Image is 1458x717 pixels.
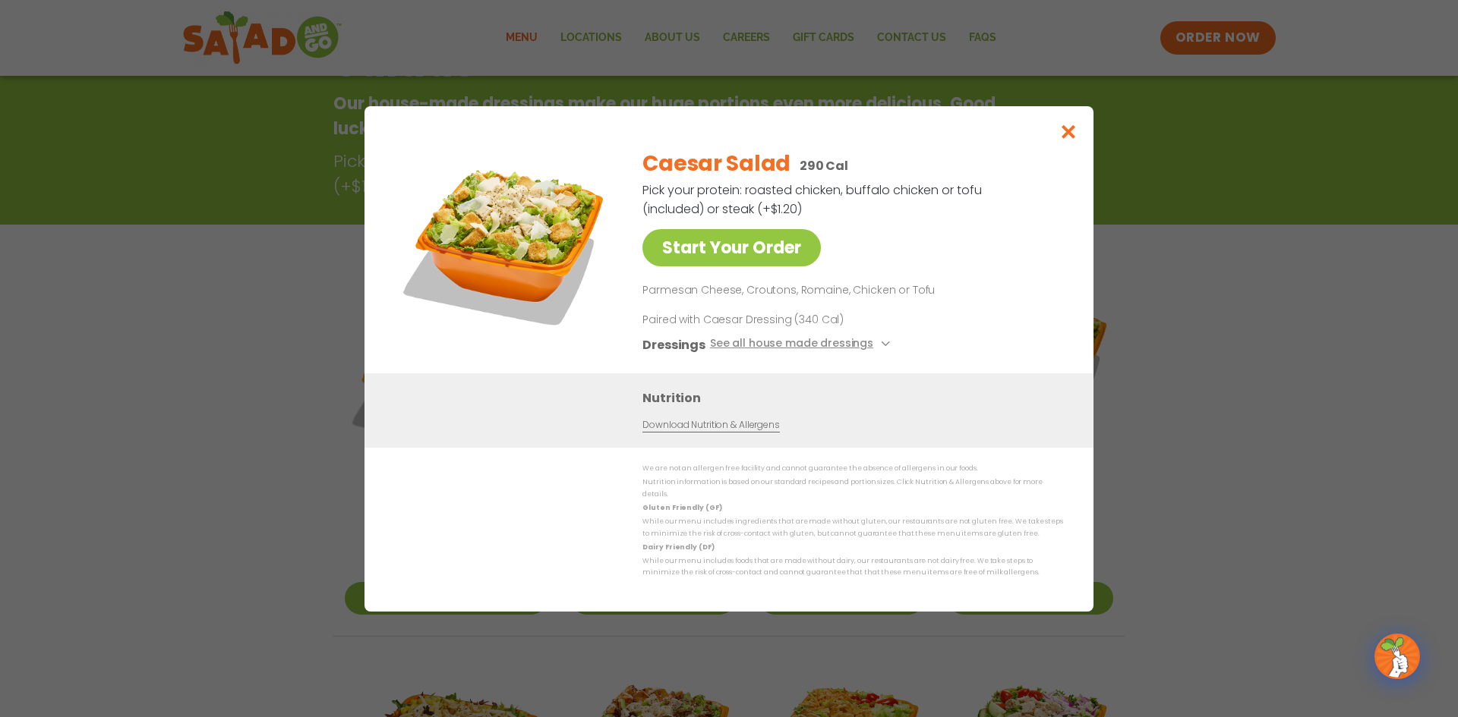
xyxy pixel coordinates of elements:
p: Pick your protein: roasted chicken, buffalo chicken or tofu (included) or steak (+$1.20) [642,181,984,219]
p: Paired with Caesar Dressing (340 Cal) [642,311,923,327]
img: wpChatIcon [1376,635,1419,678]
h2: Caesar Salad [642,148,791,180]
button: Close modal [1044,106,1093,157]
strong: Gluten Friendly (GF) [642,503,721,512]
strong: Dairy Friendly (DF) [642,542,714,551]
p: Parmesan Cheese, Croutons, Romaine, Chicken or Tofu [642,281,1057,300]
a: Download Nutrition & Allergens [642,417,779,432]
p: While our menu includes foods that are made without dairy, our restaurants are not dairy free. We... [642,555,1063,579]
a: Start Your Order [642,229,821,266]
img: Featured product photo for Caesar Salad [399,137,611,349]
p: We are not an allergen free facility and cannot guarantee the absence of allergens in our foods. [642,463,1063,474]
h3: Nutrition [642,388,1071,407]
p: While our menu includes ingredients that are made without gluten, our restaurants are not gluten ... [642,516,1063,539]
h3: Dressings [642,335,705,354]
p: 290 Cal [800,156,848,175]
button: See all house made dressings [710,335,895,354]
p: Nutrition information is based on our standard recipes and portion sizes. Click Nutrition & Aller... [642,476,1063,500]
